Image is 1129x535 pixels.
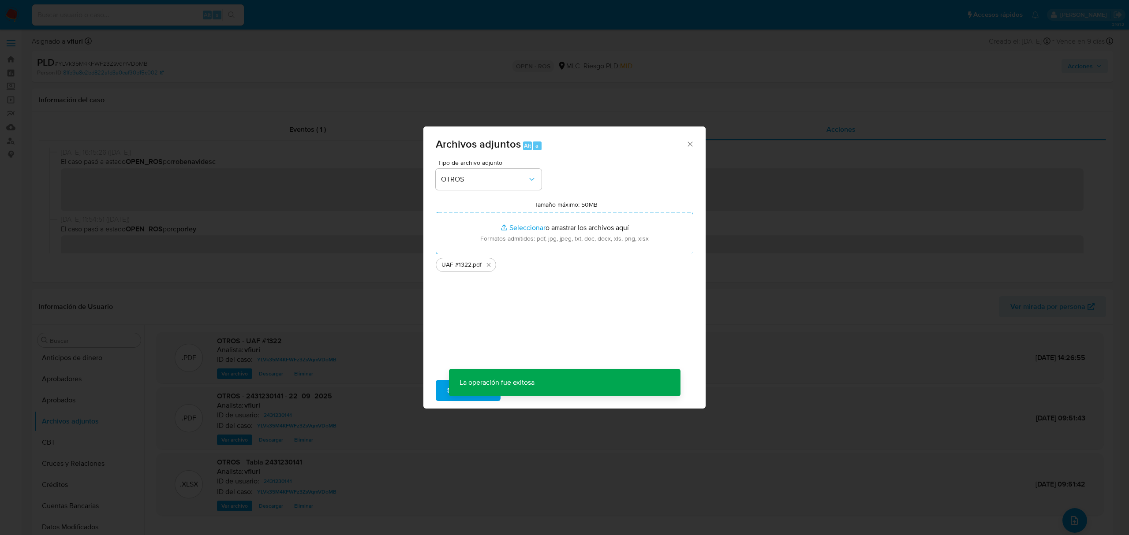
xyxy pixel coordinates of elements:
[686,140,694,148] button: Cerrar
[436,169,542,190] button: OTROS
[483,260,494,270] button: Eliminar UAF #1322.pdf
[471,260,482,269] span: .pdf
[535,201,598,208] label: Tamaño máximo: 50MB
[516,381,544,400] span: Cancelar
[436,136,521,152] span: Archivos adjuntos
[438,160,544,166] span: Tipo de archivo adjunto
[436,254,693,272] ul: Archivos seleccionados
[441,175,527,184] span: OTROS
[441,260,471,269] span: UAF #1322
[449,369,545,396] p: La operación fue exitosa
[524,141,531,150] span: Alt
[436,380,501,401] button: Subir archivo
[535,141,538,150] span: a
[447,381,489,400] span: Subir archivo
